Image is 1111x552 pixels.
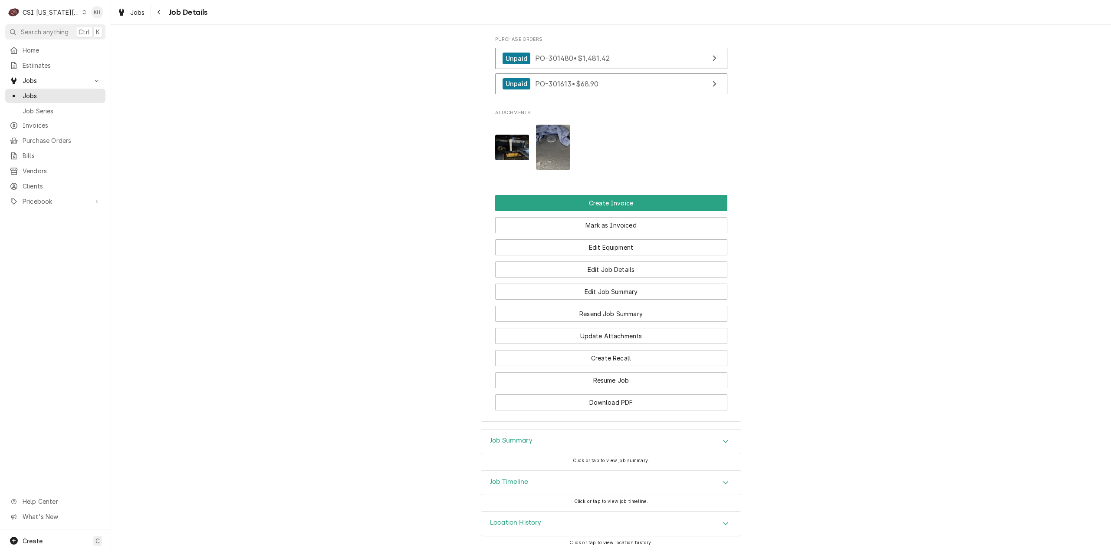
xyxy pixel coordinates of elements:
div: Button Group Row [495,255,727,278]
span: Jobs [23,76,88,85]
div: Button Group Row [495,211,727,233]
h3: Location History [490,519,542,527]
div: Button Group [495,195,727,410]
span: Jobs [23,91,101,100]
span: Help Center [23,497,100,506]
button: Update Attachments [495,328,727,344]
span: PO-301480 • $1,481.42 [535,54,610,63]
a: Clients [5,179,105,193]
span: Pricebook [23,197,88,206]
div: Kelsey Hetlage's Avatar [91,6,103,18]
span: K [96,27,100,36]
button: Create Recall [495,350,727,366]
div: Job Summary [481,429,741,454]
button: Accordion Details Expand Trigger [481,512,741,536]
a: Jobs [5,89,105,103]
a: View Purchase Order [495,48,727,69]
button: Edit Job Details [495,261,727,278]
a: View Purchase Order [495,73,727,95]
a: Home [5,43,105,57]
span: Home [23,46,101,55]
span: PO-301613 • $68.90 [535,79,599,88]
div: Button Group Row [495,344,727,366]
span: Invoices [23,121,101,130]
span: Search anything [21,27,69,36]
div: CSI Kansas City's Avatar [8,6,20,18]
button: Edit Job Summary [495,284,727,300]
span: What's New [23,512,100,521]
span: Click or tap to view location history. [569,540,652,545]
button: Accordion Details Expand Trigger [481,471,741,495]
a: Invoices [5,118,105,132]
span: Job Series [23,106,101,116]
span: Ctrl [79,27,90,36]
span: Job Details [166,7,208,18]
div: Button Group Row [495,195,727,211]
a: Jobs [114,5,148,20]
button: Resend Job Summary [495,306,727,322]
span: Jobs [130,8,145,17]
img: eMIBRnR2QYOsx1DhMj5C [536,125,570,170]
div: Location History [481,511,741,536]
div: Button Group Row [495,300,727,322]
h3: Job Timeline [490,478,528,486]
span: Clients [23,182,101,191]
div: Accordion Header [481,512,741,536]
span: Purchase Orders [23,136,101,145]
div: Accordion Header [481,430,741,454]
span: Purchase Orders [495,36,727,43]
button: Navigate back [152,5,166,19]
button: Search anythingCtrlK [5,24,105,40]
div: Purchase Orders [495,36,727,99]
div: KH [91,6,103,18]
button: Download PDF [495,394,727,410]
button: Accordion Details Expand Trigger [481,430,741,454]
a: Go to Help Center [5,494,105,509]
span: C [95,536,100,545]
a: Go to Pricebook [5,194,105,208]
span: Click or tap to view job timeline. [574,499,648,504]
span: Click or tap to view job summary. [573,458,649,463]
div: Button Group Row [495,366,727,388]
span: Attachments [495,118,727,177]
a: Job Series [5,104,105,118]
div: Button Group Row [495,278,727,300]
div: Button Group Row [495,233,727,255]
span: Vendors [23,166,101,175]
div: Button Group Row [495,388,727,410]
span: Bills [23,151,101,160]
div: C [8,6,20,18]
div: CSI [US_STATE][GEOGRAPHIC_DATA] [23,8,80,17]
span: Attachments [495,109,727,116]
button: Create Invoice [495,195,727,211]
span: Create [23,537,43,545]
a: Bills [5,149,105,163]
a: Go to What's New [5,509,105,524]
div: Attachments [495,109,727,177]
h3: Job Summary [490,436,532,445]
a: Purchase Orders [5,133,105,148]
div: Accordion Header [481,471,741,495]
a: Go to Jobs [5,73,105,88]
div: Unpaid [503,53,531,64]
img: nJZyIPqOS1aef6YekchI [495,135,529,160]
button: Resume Job [495,372,727,388]
button: Mark as Invoiced [495,217,727,233]
a: Estimates [5,58,105,73]
div: Job Timeline [481,470,741,496]
div: Button Group Row [495,322,727,344]
span: Estimates [23,61,101,70]
div: Unpaid [503,78,531,90]
button: Edit Equipment [495,239,727,255]
a: Vendors [5,164,105,178]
